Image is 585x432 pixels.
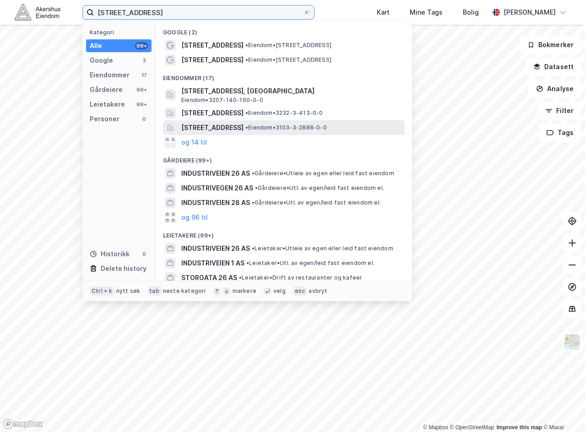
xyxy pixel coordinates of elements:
[156,22,412,38] div: Google (2)
[309,287,327,295] div: avbryt
[252,245,255,252] span: •
[525,58,581,76] button: Datasett
[245,124,248,131] span: •
[90,84,123,95] div: Gårdeiere
[3,419,43,429] a: Mapbox homepage
[181,54,244,65] span: [STREET_ADDRESS]
[116,287,141,295] div: nytt søk
[156,150,412,166] div: Gårdeiere (99+)
[252,199,381,206] span: Gårdeiere • Utl. av egen/leid fast eiendom el.
[181,40,244,51] span: [STREET_ADDRESS]
[233,287,256,295] div: markere
[156,67,412,84] div: Eiendommer (17)
[504,7,556,18] div: [PERSON_NAME]
[135,101,148,108] div: 99+
[181,212,208,223] button: og 96 til
[141,71,148,79] div: 17
[246,259,374,267] span: Leietaker • Utl. av egen/leid fast eiendom el.
[181,183,253,194] span: INDUSTRIVEGEN 26 AS
[497,424,542,431] a: Improve this map
[255,184,384,192] span: Gårdeiere • Utl. av egen/leid fast eiendom el.
[539,388,585,432] iframe: Chat Widget
[141,115,148,123] div: 0
[463,7,479,18] div: Bolig
[181,258,244,269] span: INDUSTRIVEIEN 1 AS
[255,184,258,191] span: •
[528,80,581,98] button: Analyse
[239,274,362,281] span: Leietaker • Drift av restauranter og kafeer
[90,29,152,36] div: Kategori
[141,57,148,64] div: 2
[90,248,130,259] div: Historikk
[563,333,581,351] img: Z
[147,286,161,296] div: tab
[90,55,113,66] div: Google
[90,113,119,124] div: Personer
[450,424,494,431] a: OpenStreetMap
[156,225,412,241] div: Leietakere (99+)
[245,42,331,49] span: Eiendom • [STREET_ADDRESS]
[245,56,248,63] span: •
[245,42,248,49] span: •
[90,286,114,296] div: Ctrl + k
[181,108,244,119] span: [STREET_ADDRESS]
[252,199,255,206] span: •
[252,170,255,177] span: •
[90,40,102,51] div: Alle
[181,86,401,97] span: [STREET_ADDRESS], [GEOGRAPHIC_DATA]
[181,137,207,148] button: og 14 til
[539,388,585,432] div: Kontrollprogram for chat
[252,170,394,177] span: Gårdeiere • Utleie av egen eller leid fast eiendom
[135,86,148,93] div: 99+
[181,122,244,133] span: [STREET_ADDRESS]
[181,243,250,254] span: INDUSTRIVEIEN 26 AS
[537,102,581,120] button: Filter
[539,124,581,142] button: Tags
[181,97,263,104] span: Eiendom • 3207-140-160-0-0
[181,197,250,208] span: INDUSTRIVEIEN 28 AS
[90,99,125,110] div: Leietakere
[273,287,286,295] div: velg
[377,7,390,18] div: Kart
[135,42,148,49] div: 99+
[15,4,60,20] img: akershus-eiendom-logo.9091f326c980b4bce74ccdd9f866810c.svg
[246,259,249,266] span: •
[245,109,248,116] span: •
[94,5,303,19] input: Søk på adresse, matrikkel, gårdeiere, leietakere eller personer
[410,7,443,18] div: Mine Tags
[181,168,250,179] span: INDUSTRIVEIEN 26 AS
[423,424,448,431] a: Mapbox
[245,124,327,131] span: Eiendom • 3103-3-2888-0-0
[90,70,130,81] div: Eiendommer
[101,263,146,274] div: Delete history
[181,272,237,283] span: STORGATA 26 AS
[252,245,393,252] span: Leietaker • Utleie av egen eller leid fast eiendom
[245,56,331,64] span: Eiendom • [STREET_ADDRESS]
[245,109,323,117] span: Eiendom • 3232-3-413-0-0
[141,250,148,258] div: 0
[163,287,206,295] div: neste kategori
[239,274,242,281] span: •
[293,286,307,296] div: esc
[520,36,581,54] button: Bokmerker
